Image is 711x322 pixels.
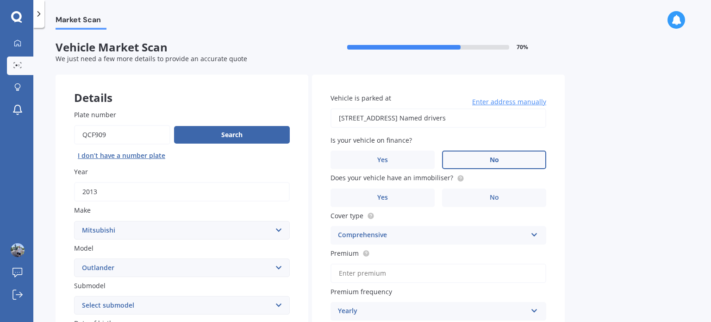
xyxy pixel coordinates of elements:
[338,306,527,317] div: Yearly
[74,125,170,145] input: Enter plate number
[331,249,359,258] span: Premium
[11,243,25,257] img: picture
[377,194,388,202] span: Yes
[490,194,499,202] span: No
[377,156,388,164] span: Yes
[74,244,94,253] span: Model
[56,75,308,102] div: Details
[490,156,499,164] span: No
[74,281,106,290] span: Submodel
[331,264,546,283] input: Enter premium
[331,174,453,183] span: Does your vehicle have an immobiliser?
[74,206,91,215] span: Make
[331,94,391,102] span: Vehicle is parked at
[56,54,247,63] span: We just need a few more details to provide an accurate quote
[74,167,88,176] span: Year
[472,97,546,107] span: Enter address manually
[174,126,290,144] button: Search
[331,211,363,220] span: Cover type
[56,41,310,54] span: Vehicle Market Scan
[56,15,106,28] span: Market Scan
[338,230,527,241] div: Comprehensive
[331,136,412,145] span: Is your vehicle on finance?
[517,44,528,51] span: 70 %
[331,108,546,128] input: Enter address
[74,148,169,163] button: I don’t have a number plate
[331,287,392,296] span: Premium frequency
[74,182,290,202] input: YYYY
[74,110,116,119] span: Plate number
